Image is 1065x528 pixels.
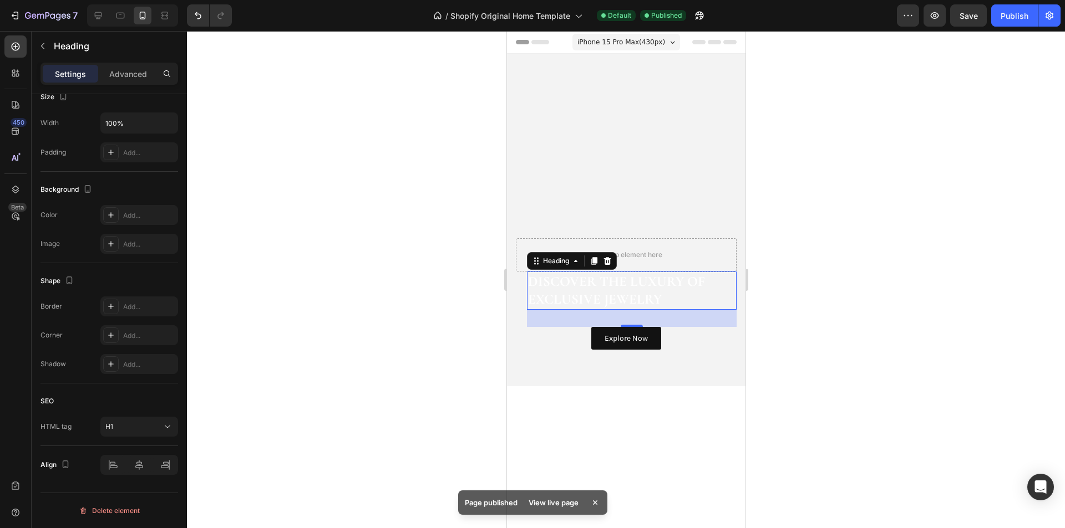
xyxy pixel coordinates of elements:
div: Border [40,301,62,311]
div: Add... [123,360,175,370]
div: Add... [123,211,175,221]
button: 7 [4,4,83,27]
button: Delete element [40,502,178,520]
span: Default [608,11,631,20]
div: Shadow [40,359,66,369]
div: Padding [40,147,66,157]
p: Advanced [109,68,147,80]
button: H1 [100,417,178,437]
iframe: Design area [507,31,745,528]
div: SEO [40,396,54,406]
p: Page published [465,497,518,508]
div: 450 [11,118,27,127]
input: Auto [101,113,177,133]
span: H1 [105,422,113,430]
button: Save [950,4,987,27]
div: View live page [522,495,585,510]
div: Size [40,90,70,105]
div: Align [40,458,72,473]
p: Heading [54,39,174,53]
p: Settings [55,68,86,80]
span: / [445,10,448,22]
div: Background [40,182,94,197]
button: Publish [991,4,1038,27]
div: Image [40,239,60,249]
div: Shape [40,274,76,289]
div: Publish [1001,10,1028,22]
div: Undo/Redo [187,4,232,27]
p: 7 [73,9,78,22]
div: Add... [123,239,175,249]
div: Delete element [79,504,140,517]
div: Open Intercom Messenger [1027,474,1054,500]
div: Add... [123,302,175,312]
div: Color [40,210,58,220]
span: Save [960,11,978,20]
div: HTML tag [40,422,72,432]
div: Add... [123,148,175,158]
div: Add... [123,331,175,341]
div: Beta [8,203,27,212]
span: Published [651,11,682,20]
div: Corner [40,330,63,340]
span: Shopify Original Home Template [450,10,570,22]
div: Width [40,118,59,128]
